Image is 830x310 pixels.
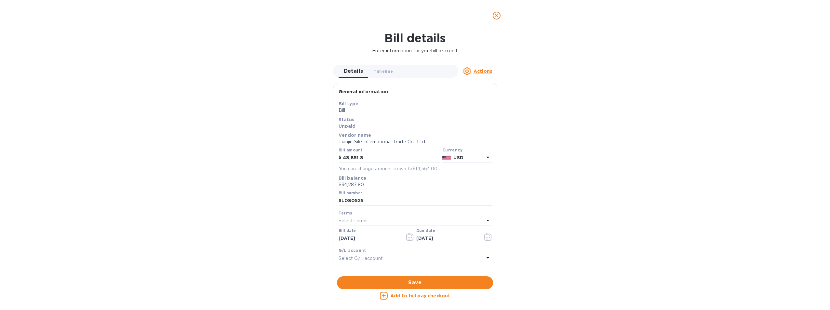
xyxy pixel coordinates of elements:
input: Enter bill number [339,196,492,206]
span: Timeline [374,68,393,75]
button: Save [337,276,493,289]
p: Select terms [339,217,368,224]
label: Bill date [339,229,356,233]
p: $34,287.80 [339,181,492,188]
b: Terms [339,211,353,215]
b: Bill type [339,101,358,106]
input: $ Enter bill amount [343,153,440,163]
b: Currency [442,148,462,152]
b: General information [339,89,388,94]
label: Bill number [339,191,362,195]
div: $ [339,153,343,163]
h1: Bill details [5,31,825,45]
p: Unpaid [339,123,492,129]
input: Select date [339,234,400,243]
p: Enter information for your bill or credit [5,47,825,54]
b: G/L account [339,248,366,253]
u: Add to bill pay checkout [390,293,450,298]
p: You can change amount down to $14,564.00 [339,165,492,172]
p: Tianjin Sile International Trade Co., Ltd [339,138,492,145]
label: Bill amount [339,149,362,152]
input: Due date [416,234,478,243]
b: Vendor name [339,133,371,138]
p: Select G/L account [339,255,383,262]
button: close [489,8,504,23]
b: Bill balance [339,175,367,181]
u: Actions [474,69,492,74]
img: USD [442,156,451,160]
b: USD [453,155,463,160]
label: Due date [416,229,435,233]
b: Status [339,117,355,122]
p: Bill [339,107,492,114]
span: Details [344,67,363,76]
span: Save [342,279,488,287]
